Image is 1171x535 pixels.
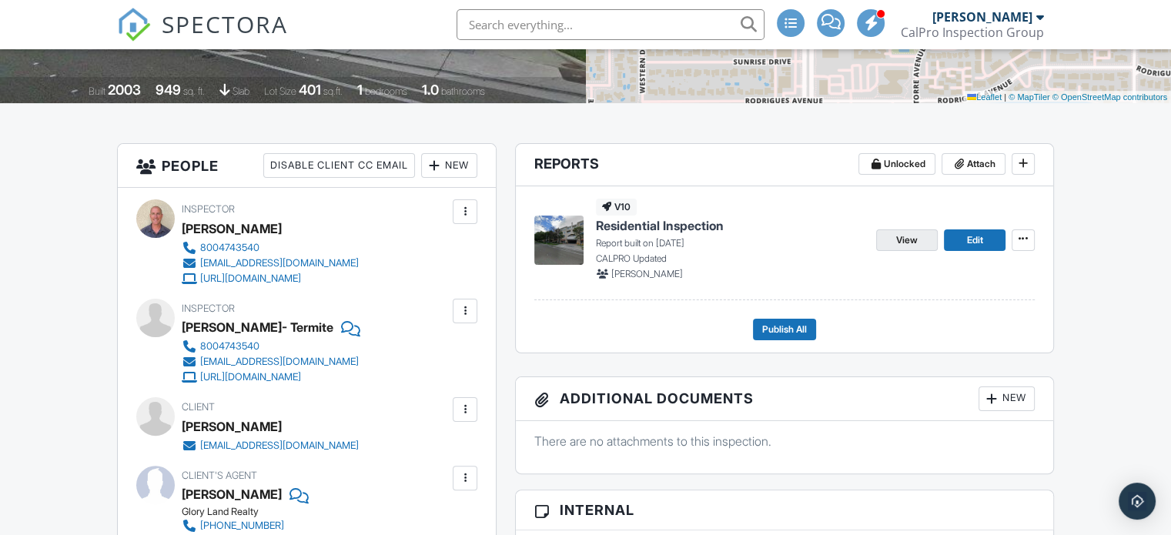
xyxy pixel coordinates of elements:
span: Inspector [182,203,235,215]
span: SPECTORA [162,8,288,40]
span: Inspector [182,303,235,314]
a: [EMAIL_ADDRESS][DOMAIN_NAME] [182,256,359,271]
a: [EMAIL_ADDRESS][DOMAIN_NAME] [182,438,359,453]
h3: Additional Documents [516,377,1053,421]
span: Client's Agent [182,470,257,481]
a: 8004743540 [182,339,359,354]
span: sq. ft. [183,85,205,97]
div: [PERSON_NAME] [182,415,282,438]
a: [PHONE_NUMBER] [182,518,359,533]
div: 1.0 [422,82,439,98]
div: [PERSON_NAME] [182,217,282,240]
div: New [421,153,477,178]
div: [URL][DOMAIN_NAME] [200,371,301,383]
span: sq.ft. [323,85,343,97]
div: [PHONE_NUMBER] [200,520,284,532]
span: bathrooms [441,85,485,97]
span: slab [233,85,249,97]
div: 949 [156,82,181,98]
div: Disable Client CC Email [263,153,415,178]
div: [EMAIL_ADDRESS][DOMAIN_NAME] [200,257,359,269]
div: 2003 [108,82,141,98]
input: Search everything... [457,9,764,40]
a: © MapTiler [1009,92,1050,102]
a: [EMAIL_ADDRESS][DOMAIN_NAME] [182,354,359,369]
img: The Best Home Inspection Software - Spectora [117,8,151,42]
div: [PERSON_NAME] [182,483,282,506]
a: [URL][DOMAIN_NAME] [182,369,359,385]
div: [PERSON_NAME] [932,9,1032,25]
span: | [1004,92,1006,102]
span: Built [89,85,105,97]
div: Glory Land Realty [182,506,371,518]
h3: People [118,144,496,188]
div: [PERSON_NAME]- Termite [182,316,333,339]
a: SPECTORA [117,21,288,53]
div: 401 [299,82,321,98]
div: [URL][DOMAIN_NAME] [200,273,301,285]
h3: Internal [516,490,1053,530]
span: bedrooms [365,85,407,97]
div: [EMAIL_ADDRESS][DOMAIN_NAME] [200,440,359,452]
a: © OpenStreetMap contributors [1052,92,1167,102]
span: Client [182,401,215,413]
a: Leaflet [967,92,1002,102]
div: Open Intercom Messenger [1119,483,1156,520]
div: New [979,386,1035,411]
a: [URL][DOMAIN_NAME] [182,271,359,286]
div: [EMAIL_ADDRESS][DOMAIN_NAME] [200,356,359,368]
div: CalPro Inspection Group [901,25,1044,40]
a: 8004743540 [182,240,359,256]
span: Lot Size [264,85,296,97]
div: 8004743540 [200,340,259,353]
p: There are no attachments to this inspection. [534,433,1035,450]
div: 1 [357,82,363,98]
div: 8004743540 [200,242,259,254]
